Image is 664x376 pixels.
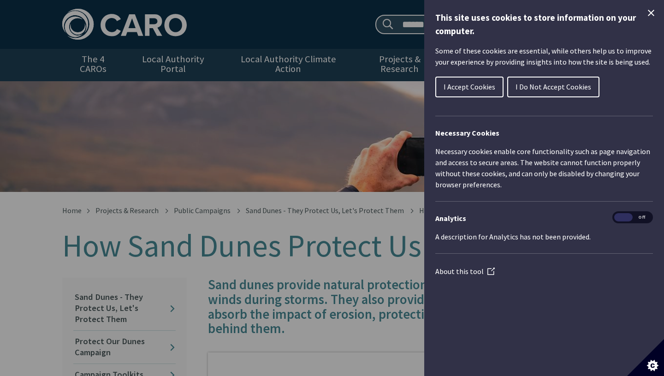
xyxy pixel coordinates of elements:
button: Close Cookie Control [646,7,657,18]
span: On [614,213,633,222]
span: I Accept Cookies [444,82,495,91]
button: I Do Not Accept Cookies [507,77,599,97]
span: I Do Not Accept Cookies [516,82,591,91]
span: Off [633,213,651,222]
h3: Analytics [435,213,653,224]
p: Necessary cookies enable core functionality such as page navigation and access to secure areas. T... [435,146,653,190]
a: About this tool [435,267,495,276]
h2: Necessary Cookies [435,127,653,138]
h1: This site uses cookies to store information on your computer. [435,11,653,38]
button: I Accept Cookies [435,77,504,97]
button: Set cookie preferences [627,339,664,376]
p: A description for Analytics has not been provided. [435,231,653,242]
p: Some of these cookies are essential, while others help us to improve your experience by providing... [435,45,653,67]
